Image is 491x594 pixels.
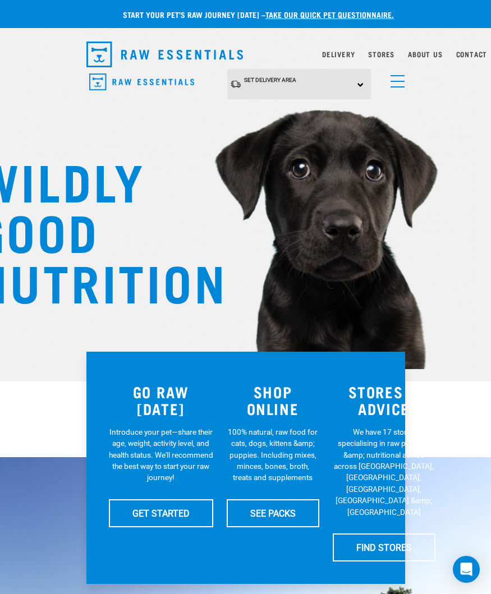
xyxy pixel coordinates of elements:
p: We have 17 stores specialising in raw pet food &amp; nutritional advice across [GEOGRAPHIC_DATA],... [333,426,435,518]
span: Set Delivery Area [244,77,296,83]
a: FIND STORES [333,533,435,561]
a: Delivery [322,52,355,56]
img: Raw Essentials Logo [86,42,244,67]
a: SEE PACKS [227,499,319,527]
nav: dropdown navigation [77,37,414,72]
p: 100% natural, raw food for cats, dogs, kittens &amp; puppies. Including mixes, minces, bones, bro... [227,426,319,484]
p: Introduce your pet—share their age, weight, activity level, and health status. We'll recommend th... [109,426,213,484]
h3: STORES & ADVICE [333,383,435,417]
h3: GO RAW [DATE] [109,383,213,417]
h3: SHOP ONLINE [227,383,319,417]
img: van-moving.png [230,80,241,89]
a: take our quick pet questionnaire. [265,12,394,16]
a: About Us [408,52,442,56]
a: menu [385,68,405,89]
a: GET STARTED [109,499,213,527]
div: Open Intercom Messenger [453,556,480,583]
a: Contact [456,52,488,56]
a: Stores [368,52,394,56]
img: Raw Essentials Logo [89,73,194,91]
